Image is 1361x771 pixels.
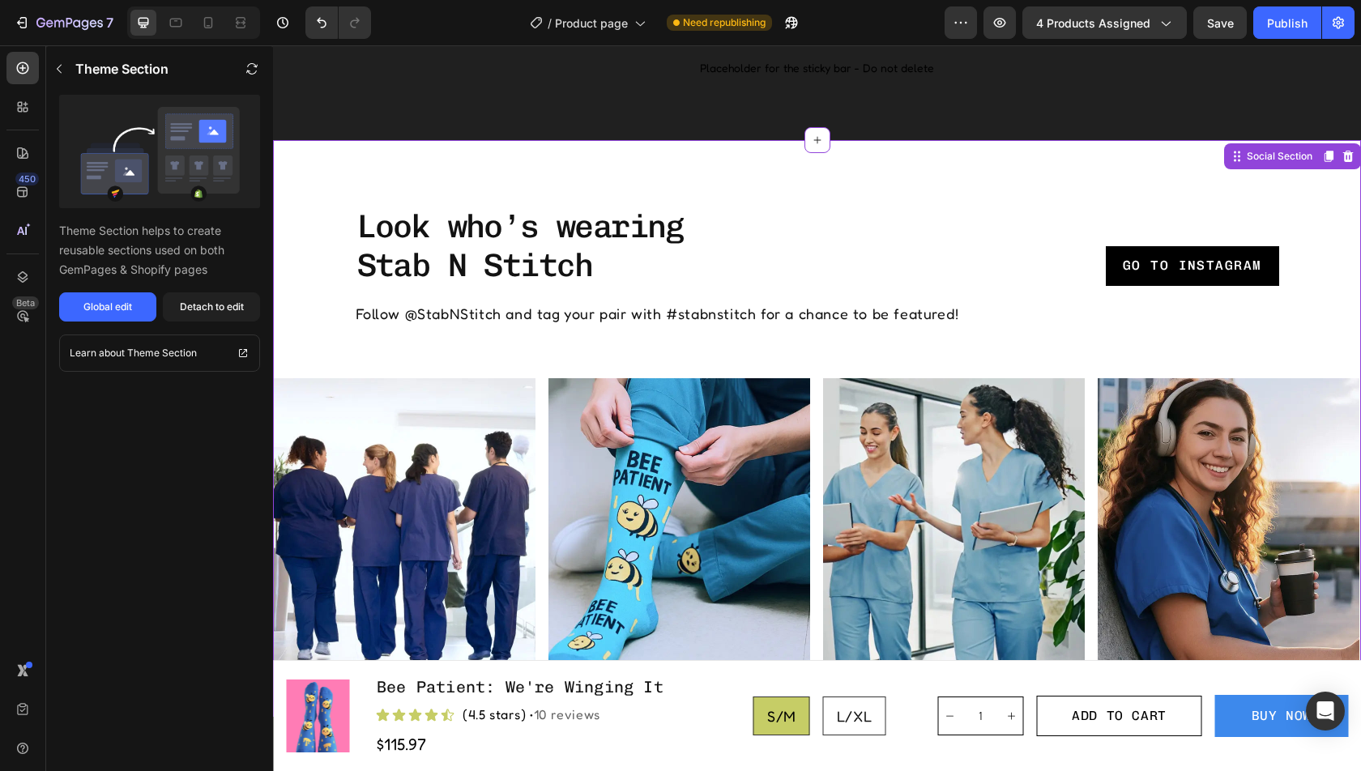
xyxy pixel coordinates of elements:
[799,661,894,680] div: Add to cart
[825,333,1086,659] img: [object Object]
[180,300,244,314] div: Detach to edit
[83,160,471,241] h2: Look who’s wearing Stab N Stitch
[979,661,1039,680] div: BUY NOW
[275,333,537,659] img: [object Object]
[6,6,121,39] button: 7
[59,292,156,322] button: Global edit
[850,211,989,229] p: Go to Instagram
[273,45,1361,771] iframe: Design area
[83,300,132,314] div: Global edit
[942,650,1075,692] button: BUY NOW
[1022,6,1187,39] button: 4 products assigned
[305,6,371,39] div: Undo/Redo
[70,345,125,361] p: Learn about
[106,13,113,32] p: 7
[548,15,552,32] span: /
[1036,15,1150,32] span: 4 products assigned
[1207,16,1234,30] span: Save
[971,104,1043,118] div: Social Section
[763,650,929,691] button: Add to cart
[1193,6,1247,39] button: Save
[1267,15,1308,32] div: Publish
[683,15,766,30] span: Need republishing
[59,221,260,279] p: Theme Section helps to create reusable sections used on both GemPages & Shopify pages
[665,652,688,689] button: decrement
[550,333,812,659] img: [object Object]
[833,201,1006,240] a: Go to Instagram
[555,15,628,32] span: Product page
[15,173,39,185] div: 450
[564,662,599,679] span: L/XL
[1,333,262,659] img: [object Object]
[1253,6,1321,39] button: Publish
[83,257,1006,280] p: Follow @StabNStitch and tag your pair with #stabnstitch for a chance to be featured!
[75,59,169,79] p: Theme Section
[727,652,749,689] button: increment
[688,652,727,689] input: quantity
[1306,692,1345,731] div: Open Intercom Messenger
[494,662,523,679] span: S/M
[12,296,39,309] div: Beta
[59,334,260,372] a: Learn about Theme Section
[163,292,260,322] button: Detach to edit
[127,345,197,361] p: Theme Section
